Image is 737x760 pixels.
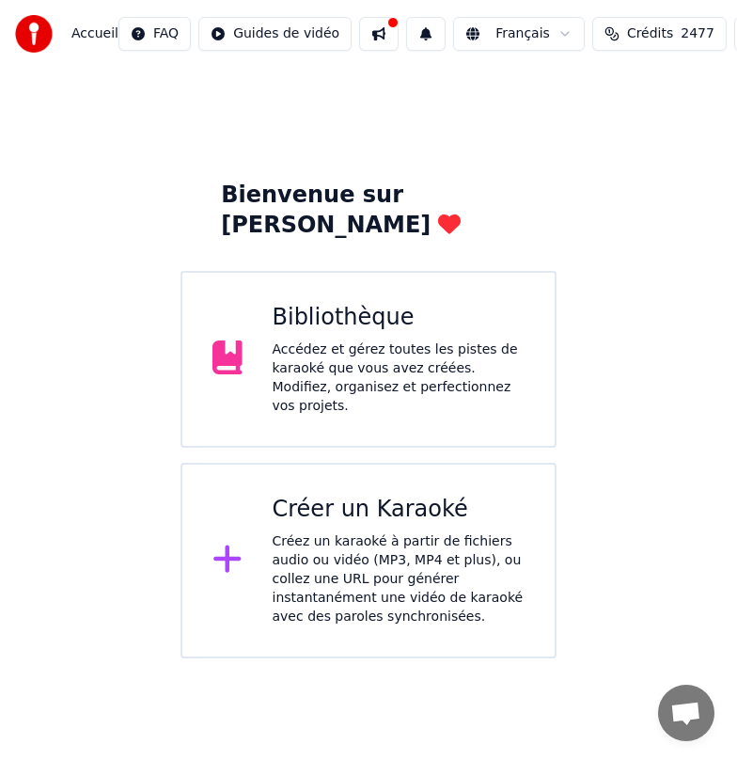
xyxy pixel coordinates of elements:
button: FAQ [118,17,191,51]
img: youka [15,15,53,53]
div: Bienvenue sur [PERSON_NAME] [221,181,516,241]
div: Accédez et gérez toutes les pistes de karaoké que vous avez créées. Modifiez, organisez et perfec... [273,340,525,416]
div: Créez un karaoké à partir de fichiers audio ou vidéo (MP3, MP4 et plus), ou collez une URL pour g... [273,532,525,626]
span: Accueil [71,24,118,43]
span: 2477 [681,24,714,43]
div: Ouvrir le chat [658,685,714,741]
button: Crédits2477 [592,17,727,51]
div: Bibliothèque [273,303,525,333]
nav: breadcrumb [71,24,118,43]
button: Guides de vidéo [198,17,352,51]
span: Crédits [627,24,673,43]
div: Créer un Karaoké [273,495,525,525]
